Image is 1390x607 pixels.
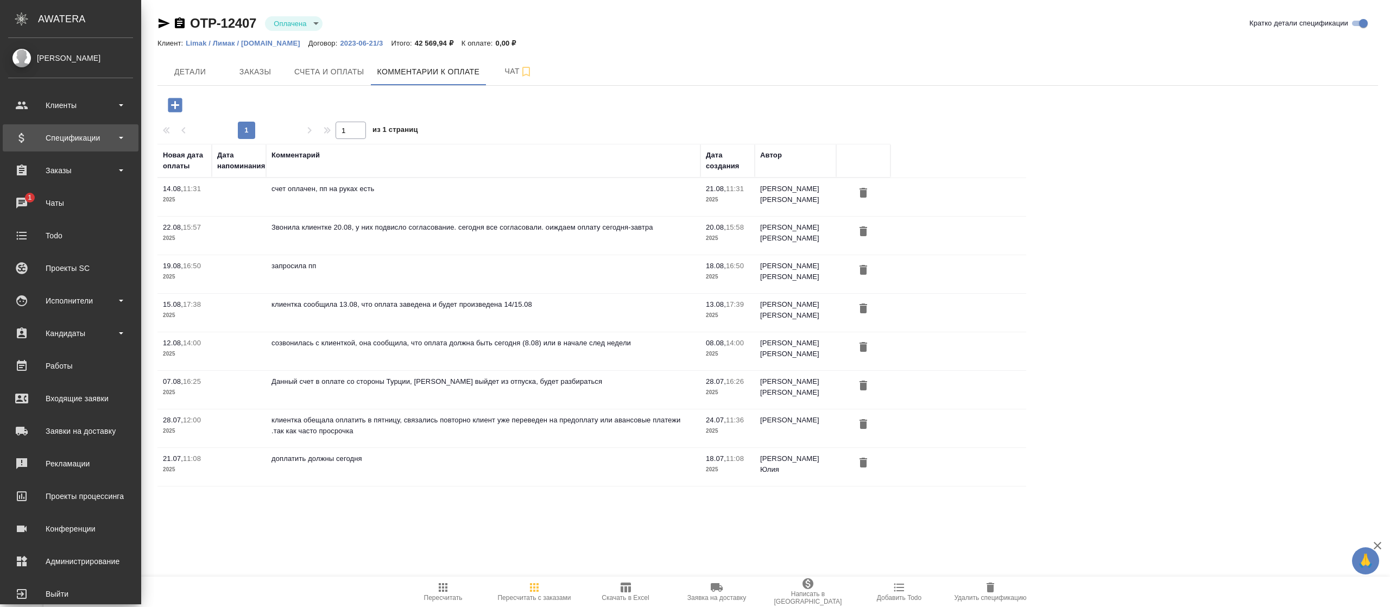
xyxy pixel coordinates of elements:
[271,453,695,464] p: доплатить должны сегодня
[602,594,649,602] span: Скачать в Excel
[157,17,170,30] button: Скопировать ссылку для ЯМессенджера
[706,223,726,231] p: 20.08,
[183,416,201,424] p: 12:00
[8,521,133,537] div: Конференции
[8,97,133,113] div: Клиенты
[762,577,854,607] button: Написать в [GEOGRAPHIC_DATA]
[854,453,873,473] button: Удалить
[3,515,138,542] a: Конференции
[183,300,201,308] p: 17:38
[190,16,256,30] a: OTP-12407
[755,371,836,409] td: [PERSON_NAME] [PERSON_NAME]
[520,65,533,78] svg: Подписаться
[755,217,836,255] td: [PERSON_NAME] [PERSON_NAME]
[163,185,183,193] p: 14.08,
[8,456,133,472] div: Рекламации
[308,39,340,47] p: Договор:
[854,376,873,396] button: Удалить
[1352,547,1379,574] button: 🙏
[496,39,525,47] p: 0,00 ₽
[706,454,726,463] p: 18.07,
[706,426,749,437] p: 2025
[8,52,133,64] div: [PERSON_NAME]
[163,233,206,244] p: 2025
[3,255,138,282] a: Проекты SC
[8,488,133,504] div: Проекты процессинга
[8,162,133,179] div: Заказы
[854,338,873,358] button: Удалить
[271,150,320,161] div: Комментарий
[854,299,873,319] button: Удалить
[163,271,206,282] p: 2025
[8,130,133,146] div: Спецификации
[854,415,873,435] button: Удалить
[163,464,206,475] p: 2025
[755,448,836,486] td: [PERSON_NAME] Юлия
[755,409,836,447] td: [PERSON_NAME]
[8,293,133,309] div: Исполнители
[3,483,138,510] a: Проекты процессинга
[580,577,671,607] button: Скачать в Excel
[706,194,749,205] p: 2025
[726,416,744,424] p: 11:36
[271,222,695,233] p: Звонила клиентке 20.08, у них подвисло согласование. сегодня все согласовали. оиждаем оплату сего...
[706,339,726,347] p: 08.08,
[397,577,489,607] button: Пересчитать
[706,464,749,475] p: 2025
[163,349,206,359] p: 2025
[157,39,186,47] p: Клиент:
[755,294,836,332] td: [PERSON_NAME] [PERSON_NAME]
[163,387,206,398] p: 2025
[489,577,580,607] button: Пересчитать с заказами
[424,594,463,602] span: Пересчитать
[706,300,726,308] p: 13.08,
[340,38,391,47] a: 2023-06-21/3
[38,8,141,30] div: AWATERA
[497,594,571,602] span: Пересчитать с заказами
[271,376,695,387] p: Данный счет в оплате со стороны Турции, [PERSON_NAME] выйдет из отпуска, будет разбираться
[183,377,201,385] p: 16:25
[163,377,183,385] p: 07.08,
[294,65,364,79] span: Счета и оплаты
[8,423,133,439] div: Заявки на доставку
[163,150,206,172] div: Новая дата оплаты
[726,339,744,347] p: 14:00
[755,255,836,293] td: [PERSON_NAME] [PERSON_NAME]
[391,39,414,47] p: Итого:
[726,454,744,463] p: 11:08
[163,262,183,270] p: 19.08,
[877,594,921,602] span: Добавить Todo
[271,338,695,349] p: созвонилась с клиенткой, она сообщила, что оплата должна быть сегодня (8.08) или в начале след не...
[8,358,133,374] div: Работы
[163,416,183,424] p: 28.07,
[726,377,744,385] p: 16:26
[1249,18,1348,29] span: Кратко детали спецификации
[271,261,695,271] p: запросила пп
[160,94,190,116] button: Добавить комментарий
[21,192,38,203] span: 1
[229,65,281,79] span: Заказы
[163,310,206,321] p: 2025
[945,577,1036,607] button: Удалить спецификацию
[854,184,873,204] button: Удалить
[415,39,462,47] p: 42 569,94 ₽
[265,16,323,31] div: Оплачена
[186,38,308,47] a: Limak / Лимак / [DOMAIN_NAME]
[8,260,133,276] div: Проекты SC
[726,262,744,270] p: 16:50
[3,548,138,575] a: Администрирование
[372,123,418,139] span: из 1 страниц
[3,222,138,249] a: Todo
[755,178,836,216] td: [PERSON_NAME] [PERSON_NAME]
[183,339,201,347] p: 14:00
[462,39,496,47] p: К оплате:
[377,65,480,79] span: Комментарии к оплате
[163,300,183,308] p: 15.08,
[183,262,201,270] p: 16:50
[954,594,1026,602] span: Удалить спецификацию
[726,185,744,193] p: 11:31
[186,39,308,47] p: Limak / Лимак / [DOMAIN_NAME]
[854,577,945,607] button: Добавить Todo
[8,586,133,602] div: Выйти
[854,261,873,281] button: Удалить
